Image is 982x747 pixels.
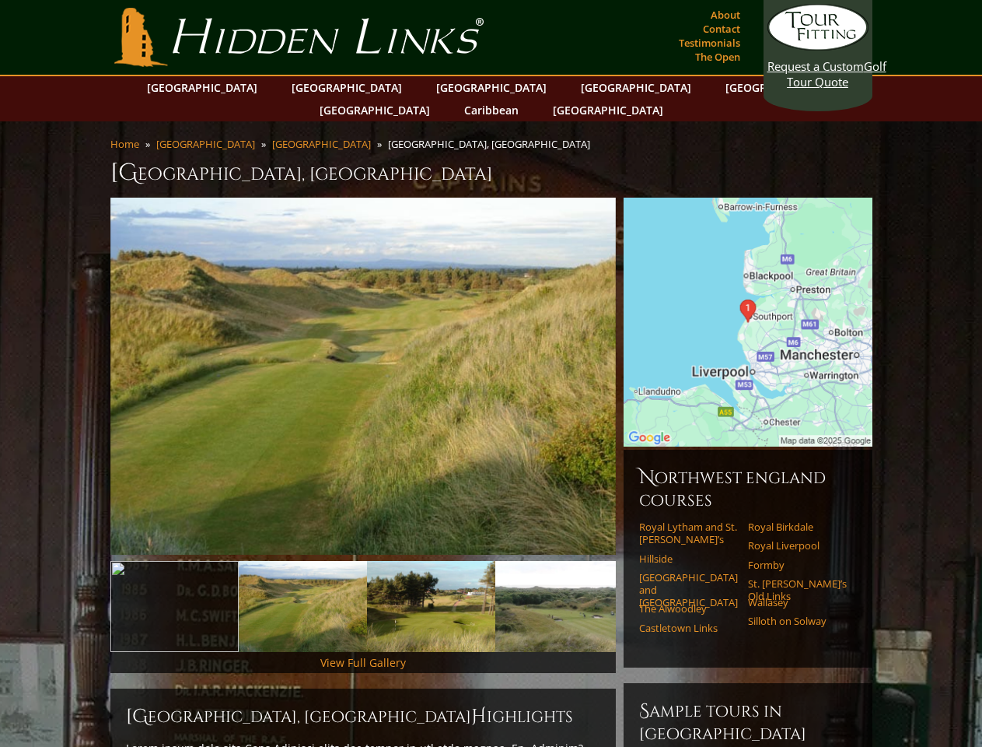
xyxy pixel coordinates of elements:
a: About [707,4,744,26]
a: Royal Lytham and St. [PERSON_NAME]’s [639,521,738,546]
img: Google Map of The Clubhouse, Hastings Rd, Hillside, Southport, Southport PR8 2LU, United Kingdom [624,198,872,447]
h1: [GEOGRAPHIC_DATA], [GEOGRAPHIC_DATA] [110,157,872,188]
a: [GEOGRAPHIC_DATA] [545,99,671,121]
a: Royal Liverpool [748,539,847,552]
a: Hillside [639,552,738,565]
span: Request a Custom [767,58,864,74]
a: Contact [699,18,744,40]
a: The Open [691,46,744,68]
a: Castletown Links [639,622,738,634]
a: [GEOGRAPHIC_DATA] [139,76,265,99]
a: Caribbean [456,99,526,121]
a: [GEOGRAPHIC_DATA] [272,137,371,151]
a: The Alwoodley [639,602,738,615]
a: Testimonials [675,32,744,54]
a: Request a CustomGolf Tour Quote [767,4,868,89]
h6: Sample Tours in [GEOGRAPHIC_DATA] [639,699,857,745]
a: Silloth on Solway [748,615,847,627]
a: [GEOGRAPHIC_DATA] [312,99,438,121]
a: Royal Birkdale [748,521,847,533]
a: [GEOGRAPHIC_DATA] [284,76,410,99]
span: H [471,704,487,729]
a: Wallasey [748,596,847,608]
a: St. [PERSON_NAME]’s Old Links [748,577,847,603]
a: [GEOGRAPHIC_DATA] [156,137,255,151]
a: View Full Gallery [320,655,406,670]
h2: [GEOGRAPHIC_DATA], [GEOGRAPHIC_DATA] ighlights [126,704,600,729]
a: [GEOGRAPHIC_DATA] and [GEOGRAPHIC_DATA] [639,571,738,609]
a: Home [110,137,139,151]
a: [GEOGRAPHIC_DATA] [428,76,554,99]
a: [GEOGRAPHIC_DATA] [573,76,699,99]
h6: Northwest England Courses [639,465,857,511]
a: [GEOGRAPHIC_DATA] [718,76,844,99]
li: [GEOGRAPHIC_DATA], [GEOGRAPHIC_DATA] [388,137,596,151]
a: Formby [748,559,847,571]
